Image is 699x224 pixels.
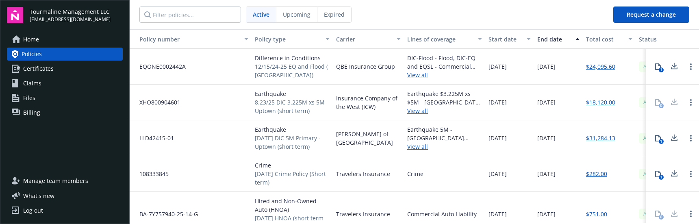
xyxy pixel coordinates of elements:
[586,62,615,71] a: $24,095.60
[255,125,330,134] span: Earthquake
[333,29,404,49] button: Carrier
[23,204,43,217] div: Log out
[255,197,330,214] span: Hired and Non-Owned Auto (HNOA)
[488,62,507,71] span: [DATE]
[659,139,664,144] div: 1
[255,35,321,43] div: Policy type
[686,169,696,179] a: Open options
[7,174,123,187] a: Manage team members
[336,35,392,43] div: Carrier
[22,48,42,61] span: Policies
[23,91,35,104] span: Files
[488,170,507,178] span: [DATE]
[537,170,556,178] span: [DATE]
[686,98,696,107] a: Open options
[407,71,482,79] a: View all
[613,7,689,23] button: Request a change
[407,142,482,151] a: View all
[659,175,664,180] div: 1
[23,191,54,200] span: What ' s new
[537,62,556,71] span: [DATE]
[133,210,198,218] span: BA-7Y757940-25-14-G
[586,98,615,107] a: $18,120.00
[336,94,401,111] span: Insurance Company of the West (ICW)
[133,98,180,107] span: XHO800904601
[7,62,123,75] a: Certificates
[7,191,67,200] button: What's new
[252,29,333,49] button: Policy type
[488,134,507,142] span: [DATE]
[407,89,482,107] div: Earthquake $3.225M xs $5M - [GEOGRAPHIC_DATA] ([GEOGRAPHIC_DATA], [GEOGRAPHIC_DATA]) - Commercial...
[336,170,390,178] span: Travelers Insurance
[336,210,390,218] span: Travelers Insurance
[650,130,666,146] button: 1
[583,29,636,49] button: Total cost
[686,133,696,143] a: Open options
[488,210,507,218] span: [DATE]
[7,77,123,90] a: Claims
[255,170,330,187] span: [DATE] Crime Policy (Short term)
[650,59,666,75] button: 1
[7,7,23,23] img: navigator-logo.svg
[255,62,330,79] span: 12/15/24-25 EQ and Flood ( [GEOGRAPHIC_DATA])
[639,35,693,43] div: Status
[488,98,507,107] span: [DATE]
[253,10,269,19] span: Active
[133,134,174,142] span: LLD42415-01
[586,210,607,218] a: $751.00
[336,130,401,147] span: [PERSON_NAME] of [GEOGRAPHIC_DATA]
[7,106,123,119] a: Billing
[686,62,696,72] a: Open options
[586,170,607,178] a: $282.00
[283,10,310,19] span: Upcoming
[650,166,666,182] button: 1
[255,161,330,170] span: Crime
[324,10,345,19] span: Expired
[255,54,330,62] span: Difference in Conditions
[133,62,186,71] span: EQONE0002442A
[537,98,556,107] span: [DATE]
[404,29,485,49] button: Lines of coverage
[407,210,477,218] div: Commercial Auto Liability
[407,54,482,71] div: DIC-Flood - Flood, DIC-EQ and EQSL - Commercial Earthquake
[485,29,534,49] button: Start date
[30,7,111,16] span: Tourmaline Management LLC
[255,134,330,151] span: [DATE] DIC 5M Primary -Uptown (short term)
[336,62,395,71] span: QBE Insurance Group
[133,170,169,178] span: 108333845
[30,7,123,23] button: Tourmaline Management LLC[EMAIL_ADDRESS][DOMAIN_NAME]
[659,67,664,72] div: 1
[133,35,239,43] div: Toggle SortBy
[537,134,556,142] span: [DATE]
[407,170,423,178] div: Crime
[23,106,40,119] span: Billing
[133,35,239,43] div: Policy number
[636,29,697,49] button: Status
[488,35,522,43] div: Start date
[7,33,123,46] a: Home
[23,174,88,187] span: Manage team members
[586,134,615,142] a: $31,284.13
[534,29,583,49] button: End date
[7,48,123,61] a: Policies
[23,77,41,90] span: Claims
[537,210,556,218] span: [DATE]
[255,98,330,115] span: 8.23/25 DIC 3.225M xs 5M- Uptown (short term)
[407,125,482,142] div: Earthquake 5M -[GEOGRAPHIC_DATA] ([GEOGRAPHIC_DATA], [GEOGRAPHIC_DATA]) - Commercial Earthquake
[586,35,623,43] div: Total cost
[407,107,482,115] a: View all
[255,89,330,98] span: Earthquake
[537,35,571,43] div: End date
[407,35,473,43] div: Lines of coverage
[30,16,111,23] span: [EMAIL_ADDRESS][DOMAIN_NAME]
[7,91,123,104] a: Files
[139,7,241,23] input: Filter policies...
[686,209,696,219] a: Open options
[23,62,54,75] span: Certificates
[23,33,39,46] span: Home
